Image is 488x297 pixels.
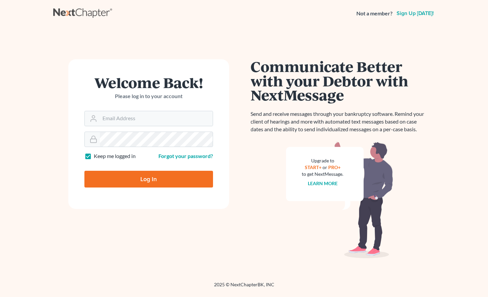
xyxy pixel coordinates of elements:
[84,92,213,100] p: Please log in to your account
[251,110,428,133] p: Send and receive messages through your bankruptcy software. Remind your client of hearings and mo...
[328,164,341,170] a: PRO+
[84,171,213,188] input: Log In
[395,11,435,16] a: Sign up [DATE]!
[100,111,213,126] input: Email Address
[302,157,344,164] div: Upgrade to
[305,164,322,170] a: START+
[286,141,393,258] img: nextmessage_bg-59042aed3d76b12b5cd301f8e5b87938c9018125f34e5fa2b7a6b67550977c72.svg
[302,171,344,177] div: to get NextMessage.
[94,152,136,160] label: Keep me logged in
[158,153,213,159] a: Forgot your password?
[84,75,213,90] h1: Welcome Back!
[251,59,428,102] h1: Communicate Better with your Debtor with NextMessage
[356,10,393,17] strong: Not a member?
[323,164,327,170] span: or
[308,180,338,186] a: Learn more
[53,281,435,293] div: 2025 © NextChapterBK, INC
